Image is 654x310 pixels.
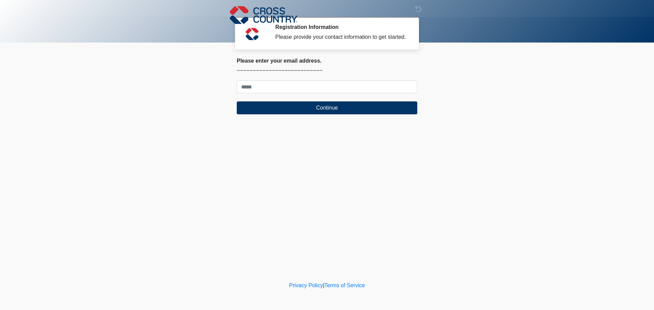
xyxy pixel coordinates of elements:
a: | [323,282,324,288]
div: Please provide your contact information to get started. [275,33,407,41]
img: Agent Avatar [242,24,262,44]
a: Terms of Service [324,282,365,288]
h2: Please enter your email address. [237,58,417,64]
img: Cross Country Logo [230,5,297,25]
p: ~~~~~~~~~~~~~~~~~~~~~~~~~~~ [237,67,417,75]
a: Privacy Policy [289,282,323,288]
button: Continue [237,101,417,114]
